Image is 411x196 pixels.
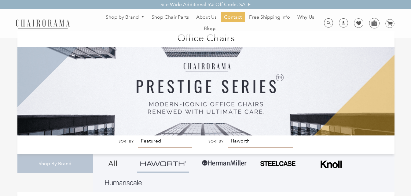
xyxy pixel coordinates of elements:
label: Sort by [208,139,223,144]
span: About Us [196,14,217,20]
label: Sort by [119,139,134,144]
img: Group_4be16a4b-c81a-4a6e-a540-764d0a8faf6e.png [140,161,186,166]
span: Blogs [204,25,216,32]
a: Why Us [294,12,317,22]
a: Contact [221,12,245,22]
a: About Us [193,12,220,22]
span: Why Us [297,14,314,20]
img: chairorama [12,18,73,29]
img: Group-1.png [201,154,247,172]
img: Office Chairs [17,31,394,135]
img: WhatsApp_Image_2024-07-12_at_16.23.01.webp [369,18,379,28]
a: Shop Chair Parts [149,12,192,22]
img: PHOTO-2024-07-09-00-53-10-removebg-preview.png [259,160,296,167]
a: All [97,154,128,173]
nav: DesktopNavigation [99,12,321,35]
img: Frame_4.png [319,157,343,172]
span: Shop Chair Parts [152,14,189,20]
div: Shop By Brand [17,154,93,173]
img: Layer_1_1.png [105,180,142,185]
span: Free Shipping Info [249,14,290,20]
a: Shop by Brand [103,13,147,22]
a: Blogs [201,24,219,33]
span: Contact [224,14,242,20]
a: Free Shipping Info [246,12,293,22]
